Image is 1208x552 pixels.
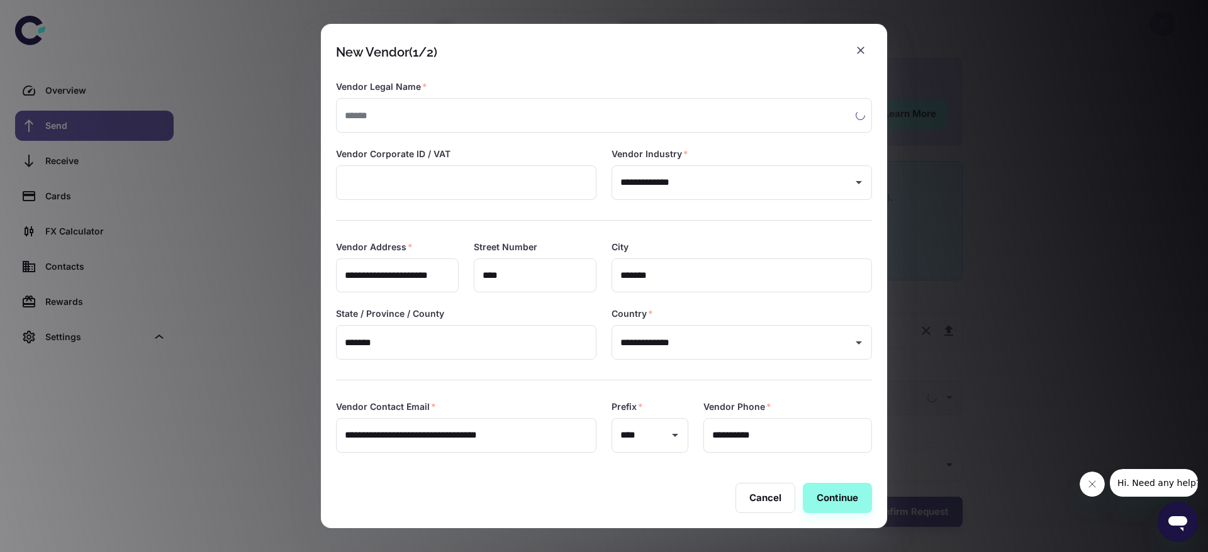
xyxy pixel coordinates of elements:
label: Vendor Corporate ID / VAT [336,148,450,160]
iframe: Message from company [1110,469,1198,497]
button: Open [850,334,868,351]
label: Vendor Phone [703,400,771,413]
label: Vendor Industry [612,148,688,160]
label: City [612,241,629,253]
label: Vendor Contact Email [336,400,436,413]
label: Prefix [612,400,643,413]
label: Vendor Legal Name [336,80,427,93]
iframe: Close message [1080,472,1105,497]
button: Cancel [735,483,795,513]
button: Open [850,174,868,191]
label: Country [612,307,653,320]
span: Hi. Need any help? [8,9,91,19]
iframe: Button to launch messaging window [1158,502,1198,542]
button: Open [666,426,684,444]
label: State / Province / County [336,307,444,320]
label: Vendor Address [336,241,413,253]
label: Street Number [474,241,537,253]
button: Continue [803,483,872,513]
div: New Vendor (1/2) [336,45,437,60]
